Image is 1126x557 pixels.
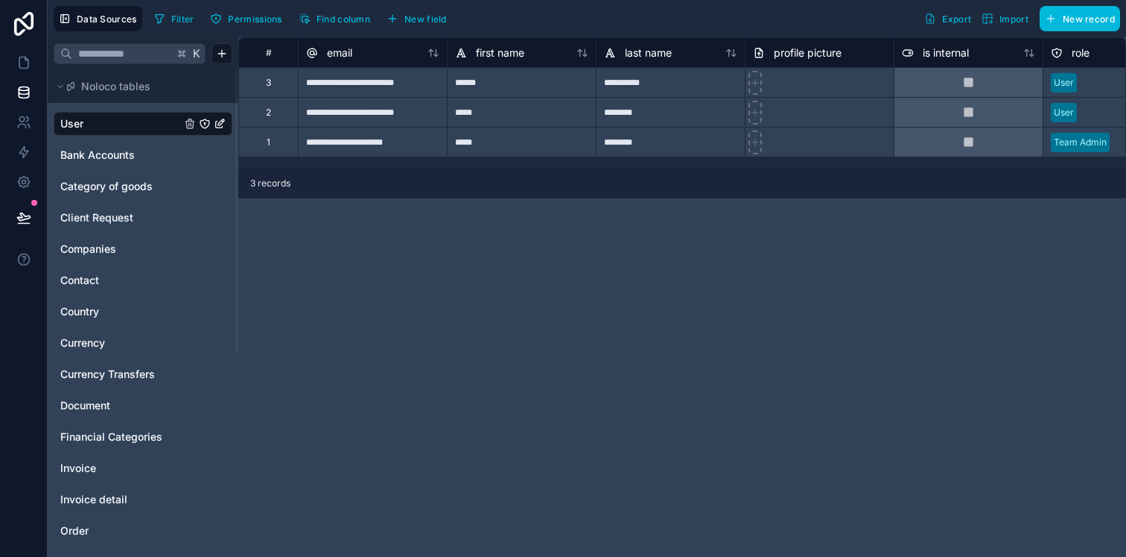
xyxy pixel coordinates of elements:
div: Contact [54,268,232,292]
span: first name [476,45,524,60]
div: 1 [267,136,270,148]
button: Noloco tables [54,76,223,97]
span: Bank Accounts [60,148,135,163]
span: Filter [171,13,194,25]
span: Currency Transfers [60,367,155,382]
span: Client Request [60,210,133,225]
span: Country [60,304,99,319]
a: User [60,116,181,131]
div: Invoice detail [54,488,232,512]
div: Currency Transfers [54,362,232,386]
div: User [1054,76,1074,89]
a: Invoice [60,461,181,476]
span: New field [404,13,447,25]
div: Companies [54,237,232,261]
span: role [1072,45,1090,60]
button: Filter [148,7,200,30]
div: Category of goods [54,174,232,198]
button: Data Sources [54,6,142,31]
a: Currency Transfers [60,367,181,382]
div: Currency [54,331,232,355]
a: Permissions [205,7,293,30]
div: 3 [266,77,271,89]
div: Order [54,519,232,543]
a: Invoice detail [60,492,181,507]
a: Bank Accounts [60,148,181,163]
a: Document [60,398,181,413]
span: Document [60,398,110,413]
span: last name [625,45,672,60]
div: User [1054,106,1074,119]
span: Import [999,13,1028,25]
span: K [191,48,202,59]
a: Client Request [60,210,181,225]
div: # [250,47,287,58]
span: Order [60,523,89,538]
span: Invoice [60,461,96,476]
span: User [60,116,83,131]
div: Financial Categories [54,425,232,449]
span: Invoice detail [60,492,127,507]
a: Companies [60,242,181,257]
span: Companies [60,242,116,257]
a: New record [1034,6,1120,31]
div: 2 [266,107,271,119]
span: 3 records [250,177,290,189]
div: Team Admin [1054,136,1107,149]
div: Bank Accounts [54,143,232,167]
a: Category of goods [60,179,181,194]
a: Financial Categories [60,429,181,444]
div: Document [54,394,232,418]
button: Import [976,6,1034,31]
span: Contact [60,273,99,288]
span: Data Sources [77,13,137,25]
span: Find column [317,13,370,25]
span: email [327,45,352,60]
button: Find column [293,7,375,30]
button: New record [1040,6,1120,31]
a: Contact [60,273,181,288]
div: User [54,112,232,136]
a: Country [60,304,181,319]
span: Permissions [228,13,281,25]
button: New field [381,7,452,30]
button: Permissions [205,7,287,30]
span: is internal [923,45,969,60]
span: profile picture [774,45,842,60]
a: Currency [60,336,181,350]
div: Client Request [54,206,232,230]
button: Export [919,6,976,31]
div: Invoice [54,456,232,480]
span: Export [942,13,971,25]
a: Order [60,523,181,538]
div: Country [54,300,232,324]
span: Financial Categories [60,429,162,444]
span: Currency [60,336,105,350]
span: Noloco tables [81,79,150,94]
span: Category of goods [60,179,153,194]
span: New record [1063,13,1115,25]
